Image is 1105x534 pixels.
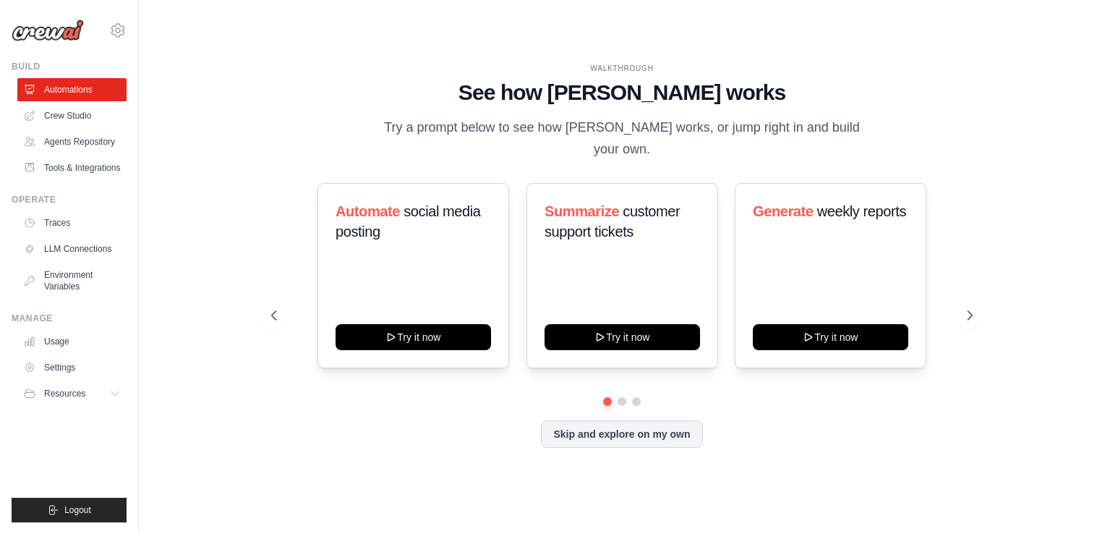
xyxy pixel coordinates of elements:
button: Try it now [336,324,491,350]
a: Usage [17,330,127,353]
button: Skip and explore on my own [541,420,702,448]
a: Environment Variables [17,263,127,298]
a: Tools & Integrations [17,156,127,179]
a: LLM Connections [17,237,127,260]
a: Agents Repository [17,130,127,153]
span: Summarize [545,203,619,219]
button: Try it now [545,324,700,350]
div: Operate [12,194,127,205]
button: Resources [17,382,127,405]
span: weekly reports [817,203,906,219]
div: Build [12,61,127,72]
span: social media posting [336,203,481,240]
p: Try a prompt below to see how [PERSON_NAME] works, or jump right in and build your own. [379,117,865,160]
div: Manage [12,313,127,324]
h1: See how [PERSON_NAME] works [271,80,973,106]
a: Crew Studio [17,104,127,127]
span: Resources [44,388,85,399]
a: Automations [17,78,127,101]
span: Automate [336,203,400,219]
a: Settings [17,356,127,379]
button: Try it now [753,324,908,350]
button: Logout [12,498,127,522]
span: Logout [64,504,91,516]
img: Logo [12,20,84,41]
span: Generate [753,203,814,219]
div: WALKTHROUGH [271,63,973,74]
span: customer support tickets [545,203,680,240]
a: Traces [17,211,127,234]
